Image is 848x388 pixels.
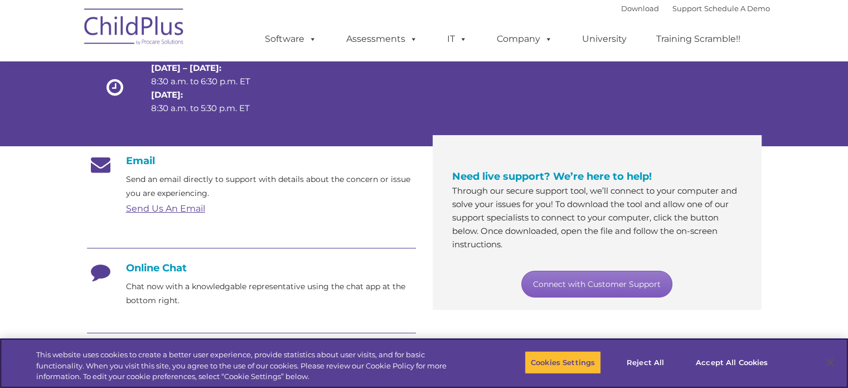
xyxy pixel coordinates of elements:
a: Download [621,4,659,13]
p: Through our secure support tool, we’ll connect to your computer and solve your issues for you! To... [452,184,742,251]
h4: Online Chat [87,262,416,274]
p: Send an email directly to support with details about the concern or issue you are experiencing. [126,173,416,200]
a: Company [486,28,564,50]
a: Send Us An Email [126,203,205,214]
button: Accept All Cookies [690,351,774,374]
span: Need live support? We’re here to help! [452,170,652,183]
button: Cookies Settings [525,351,601,374]
a: Connect with Customer Support [521,271,672,298]
font: | [621,4,770,13]
a: Software [254,28,328,50]
img: ChildPlus by Procare Solutions [79,1,190,56]
a: Schedule A Demo [704,4,770,13]
strong: [DATE]: [151,89,183,100]
a: Assessments [335,28,429,50]
p: Chat now with a knowledgable representative using the chat app at the bottom right. [126,280,416,308]
p: 8:30 a.m. to 6:30 p.m. ET 8:30 a.m. to 5:30 p.m. ET [151,61,269,115]
button: Reject All [610,351,680,374]
a: University [571,28,638,50]
a: Support [672,4,702,13]
strong: [DATE] – [DATE]: [151,63,221,73]
a: Training Scramble!! [645,28,752,50]
a: IT [436,28,478,50]
div: This website uses cookies to create a better user experience, provide statistics about user visit... [36,349,467,382]
h4: Email [87,155,416,167]
button: Close [818,350,842,375]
